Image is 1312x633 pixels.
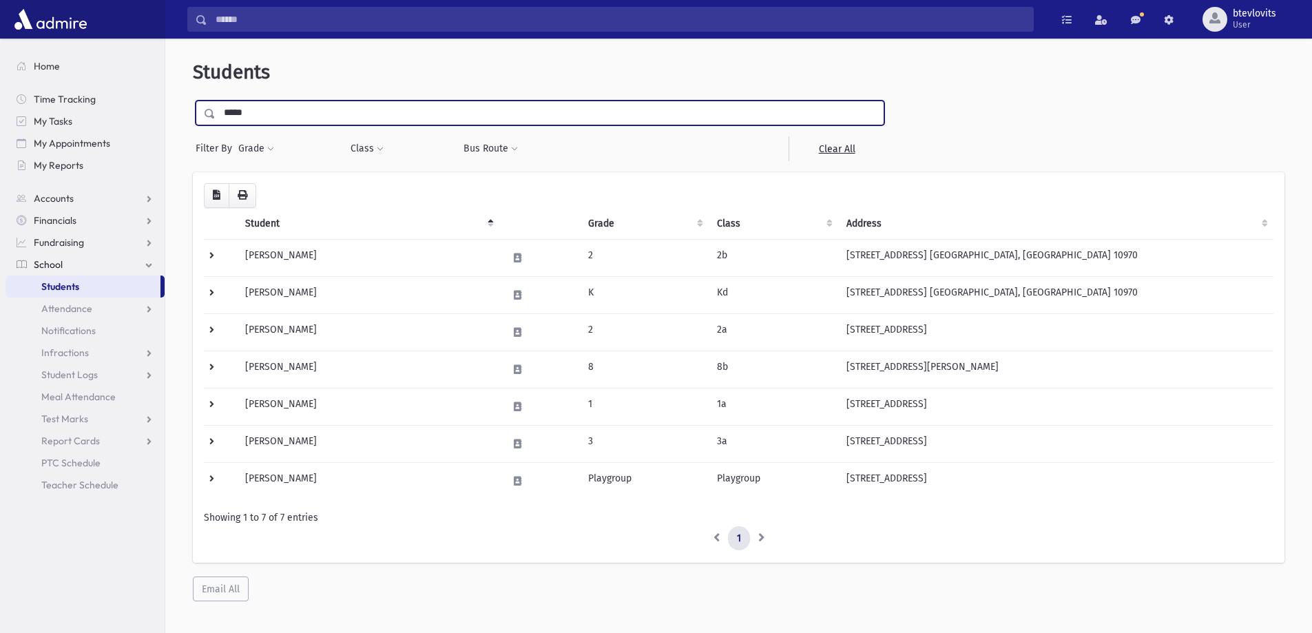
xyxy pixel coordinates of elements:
td: K [580,276,709,313]
td: 2 [580,239,709,276]
td: Playgroup [709,462,838,499]
a: Test Marks [6,408,165,430]
span: Notifications [41,324,96,337]
button: CSV [204,183,229,208]
span: Infractions [41,346,89,359]
td: [PERSON_NAME] [237,313,499,351]
button: Email All [193,577,249,601]
span: Meal Attendance [41,391,116,403]
span: School [34,258,63,271]
span: My Appointments [34,137,110,149]
span: Students [41,280,79,293]
a: Students [6,276,160,298]
input: Search [207,7,1033,32]
a: PTC Schedule [6,452,165,474]
span: Report Cards [41,435,100,447]
td: 1a [709,388,838,425]
td: 3 [580,425,709,462]
a: School [6,253,165,276]
td: [STREET_ADDRESS] [838,425,1273,462]
span: My Tasks [34,115,72,127]
button: Bus Route [463,136,519,161]
button: Grade [238,136,275,161]
span: My Reports [34,159,83,172]
a: Meal Attendance [6,386,165,408]
button: Class [350,136,384,161]
span: Home [34,60,60,72]
th: Student: activate to sort column descending [237,208,499,240]
a: Notifications [6,320,165,342]
th: Class: activate to sort column ascending [709,208,838,240]
span: Attendance [41,302,92,315]
div: Showing 1 to 7 of 7 entries [204,510,1273,525]
a: Fundraising [6,231,165,253]
td: 1 [580,388,709,425]
td: [PERSON_NAME] [237,425,499,462]
td: [STREET_ADDRESS] [GEOGRAPHIC_DATA], [GEOGRAPHIC_DATA] 10970 [838,276,1273,313]
td: Kd [709,276,838,313]
a: Clear All [789,136,884,161]
td: 2a [709,313,838,351]
span: btevlovits [1233,8,1276,19]
a: Accounts [6,187,165,209]
td: [PERSON_NAME] [237,239,499,276]
th: Grade: activate to sort column ascending [580,208,709,240]
th: Address: activate to sort column ascending [838,208,1273,240]
a: My Tasks [6,110,165,132]
span: Filter By [196,141,238,156]
span: PTC Schedule [41,457,101,469]
button: Print [229,183,256,208]
span: Accounts [34,192,74,205]
span: Fundraising [34,236,84,249]
a: Financials [6,209,165,231]
img: AdmirePro [11,6,90,33]
td: 3a [709,425,838,462]
td: [STREET_ADDRESS] [838,313,1273,351]
span: Test Marks [41,413,88,425]
td: 8b [709,351,838,388]
td: [STREET_ADDRESS] [838,388,1273,425]
span: Financials [34,214,76,227]
td: 2 [580,313,709,351]
span: Time Tracking [34,93,96,105]
a: Home [6,55,165,77]
td: [PERSON_NAME] [237,388,499,425]
td: 8 [580,351,709,388]
span: Student Logs [41,369,98,381]
span: User [1233,19,1276,30]
td: [STREET_ADDRESS] [838,462,1273,499]
td: [PERSON_NAME] [237,276,499,313]
td: [PERSON_NAME] [237,351,499,388]
a: Attendance [6,298,165,320]
a: My Appointments [6,132,165,154]
a: Teacher Schedule [6,474,165,496]
td: [STREET_ADDRESS] [GEOGRAPHIC_DATA], [GEOGRAPHIC_DATA] 10970 [838,239,1273,276]
span: Teacher Schedule [41,479,118,491]
span: Students [193,61,270,83]
a: My Reports [6,154,165,176]
a: Time Tracking [6,88,165,110]
a: 1 [728,526,750,551]
a: Report Cards [6,430,165,452]
td: [PERSON_NAME] [237,462,499,499]
td: [STREET_ADDRESS][PERSON_NAME] [838,351,1273,388]
a: Infractions [6,342,165,364]
a: Student Logs [6,364,165,386]
td: 2b [709,239,838,276]
td: Playgroup [580,462,709,499]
